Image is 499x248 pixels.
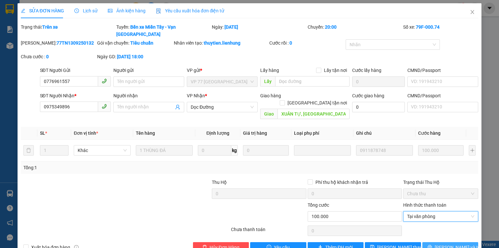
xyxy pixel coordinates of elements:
img: logo [87,3,111,28]
span: 02583824824, 02583563563 [13,19,80,24]
b: 79F-000.74 [416,24,440,30]
div: Trạng thái: [20,23,116,38]
input: Dọc đường [275,76,350,87]
span: Lịch sử [74,8,97,13]
div: Ngày: [211,23,307,38]
label: Cước lấy hàng [352,68,381,73]
label: Hình thức thanh toán [403,202,446,208]
div: Trạng thái Thu Hộ [403,179,478,186]
b: 77TN1309250132 [57,40,94,46]
span: Phí thu hộ khách nhận trả [313,179,371,186]
input: 0 [243,145,288,156]
strong: Sđt người gửi: [3,33,44,39]
input: Cước lấy hàng [352,76,405,87]
span: Giá trị hàng [243,131,267,136]
span: [GEOGRAPHIC_DATA] tận nơi [285,99,350,106]
span: Dọc Đường [191,102,254,112]
b: thuytien.lienhung [204,40,240,46]
div: Nhân viên tạo: [174,39,268,47]
div: SĐT Người Gửi [40,67,111,74]
div: SĐT Người Nhận [40,92,111,99]
span: phone [102,78,107,84]
span: SỬA ĐƠN HÀNG [21,8,64,13]
span: kg [231,145,238,156]
span: Tên hàng [136,131,155,136]
input: Cước giao hàng [352,102,405,112]
div: Gói vận chuyển: [97,39,172,47]
span: Tại văn phòng [407,212,474,221]
div: Tổng: 1 [23,164,193,171]
th: Loại phụ phí [291,127,353,140]
button: plus [469,145,476,156]
div: Chưa thanh toán [230,226,307,237]
input: VD: Bàn, Ghế [136,145,193,156]
span: VP 77 Thái Nguyên [191,77,254,87]
b: 0 [289,40,292,46]
b: Bến xe Miền Tây - Vạn [GEOGRAPHIC_DATA] [116,24,176,37]
div: VP gửi [187,67,258,74]
button: delete [23,145,34,156]
div: Số xe: [403,23,479,38]
div: Tuyến: [116,23,211,38]
input: Ghi Chú [356,145,413,156]
span: VP Nhận [187,93,205,98]
span: phone [102,104,107,109]
span: Ảnh kiện hàng [108,8,146,13]
span: Tổng cước [308,202,329,208]
span: user-add [175,104,180,110]
b: 20:00 [325,24,337,30]
b: [DATE] [224,24,238,30]
span: Đơn vị tính [74,131,98,136]
button: Close [463,3,481,21]
b: Trên xe [42,24,58,30]
div: Người gửi [113,67,184,74]
input: 0 [418,145,464,156]
div: [PERSON_NAME]: [21,39,96,47]
div: Ngày GD: [97,53,172,60]
span: SL [40,131,45,136]
span: Lấy tận nơi [321,67,350,74]
b: Tiêu chuẩn [130,40,153,46]
b: [DATE] 18:00 [117,54,143,59]
span: Thu Hộ [212,180,227,185]
input: Dọc đường [277,109,350,119]
span: Yêu cầu xuất hóa đơn điện tử [156,8,224,13]
strong: Sđt người nhận: [3,48,50,54]
div: Chuyến: [307,23,403,38]
span: picture [108,8,112,13]
span: Chưa thu [407,189,474,199]
strong: Sđt: [3,19,80,24]
span: Khác [78,145,127,155]
div: Chưa cước : [21,53,96,60]
div: CMND/Passport [407,67,478,74]
div: Người nhận [113,92,184,99]
span: Lấy hàng [260,68,279,73]
th: Ghi chú [353,127,416,140]
span: Giao [260,109,277,119]
b: 0 [46,54,49,59]
label: Cước giao hàng [352,93,384,98]
div: CMND/Passport [407,92,478,99]
span: close [470,9,475,15]
div: Cước rồi : [269,39,344,47]
strong: Văn phòng: [3,6,58,18]
span: edit [21,8,25,13]
img: icon [156,8,161,14]
span: 0906339779 [44,33,78,39]
span: VP 77 [GEOGRAPHIC_DATA] [3,6,58,18]
span: Cước hàng [418,131,441,136]
span: Định lượng [206,131,229,136]
span: Lấy [260,76,275,87]
span: 0399763612 [50,48,83,54]
span: clock-circle [74,8,79,13]
span: Giao hàng [260,93,281,98]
